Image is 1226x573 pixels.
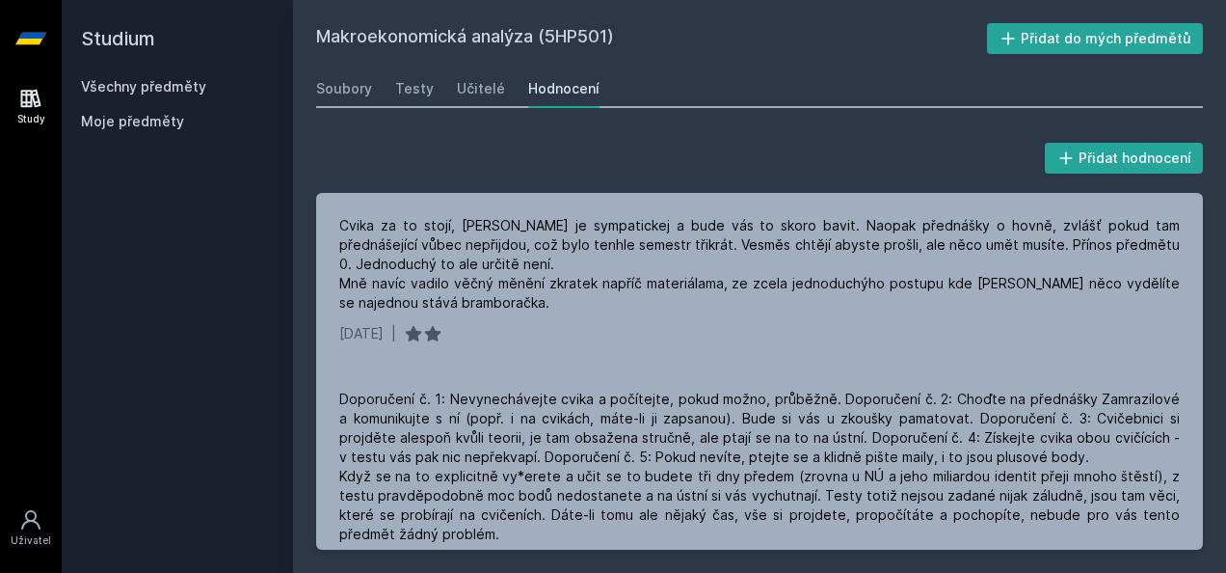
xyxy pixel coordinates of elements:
[11,533,51,548] div: Uživatel
[339,390,1180,544] div: Doporučení č. 1: Nevynechávejte cvika a počítejte, pokud možno, průběžně. Doporučení č. 2: Choďte...
[339,216,1180,313] div: Cvika za to stojí, [PERSON_NAME] je sympatickej a bude vás to skoro bavit. Naopak přednášky o hov...
[4,77,58,136] a: Study
[17,112,45,126] div: Study
[316,79,372,98] div: Soubory
[457,69,505,108] a: Učitelé
[395,79,434,98] div: Testy
[316,23,987,54] h2: Makroekonomická analýza (5HP501)
[316,69,372,108] a: Soubory
[987,23,1204,54] button: Přidat do mých předmětů
[395,69,434,108] a: Testy
[81,78,206,95] a: Všechny předměty
[391,324,396,343] div: |
[339,324,384,343] div: [DATE]
[4,499,58,558] a: Uživatel
[528,69,600,108] a: Hodnocení
[1045,143,1204,174] button: Přidat hodnocení
[528,79,600,98] div: Hodnocení
[457,79,505,98] div: Učitelé
[81,112,184,131] span: Moje předměty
